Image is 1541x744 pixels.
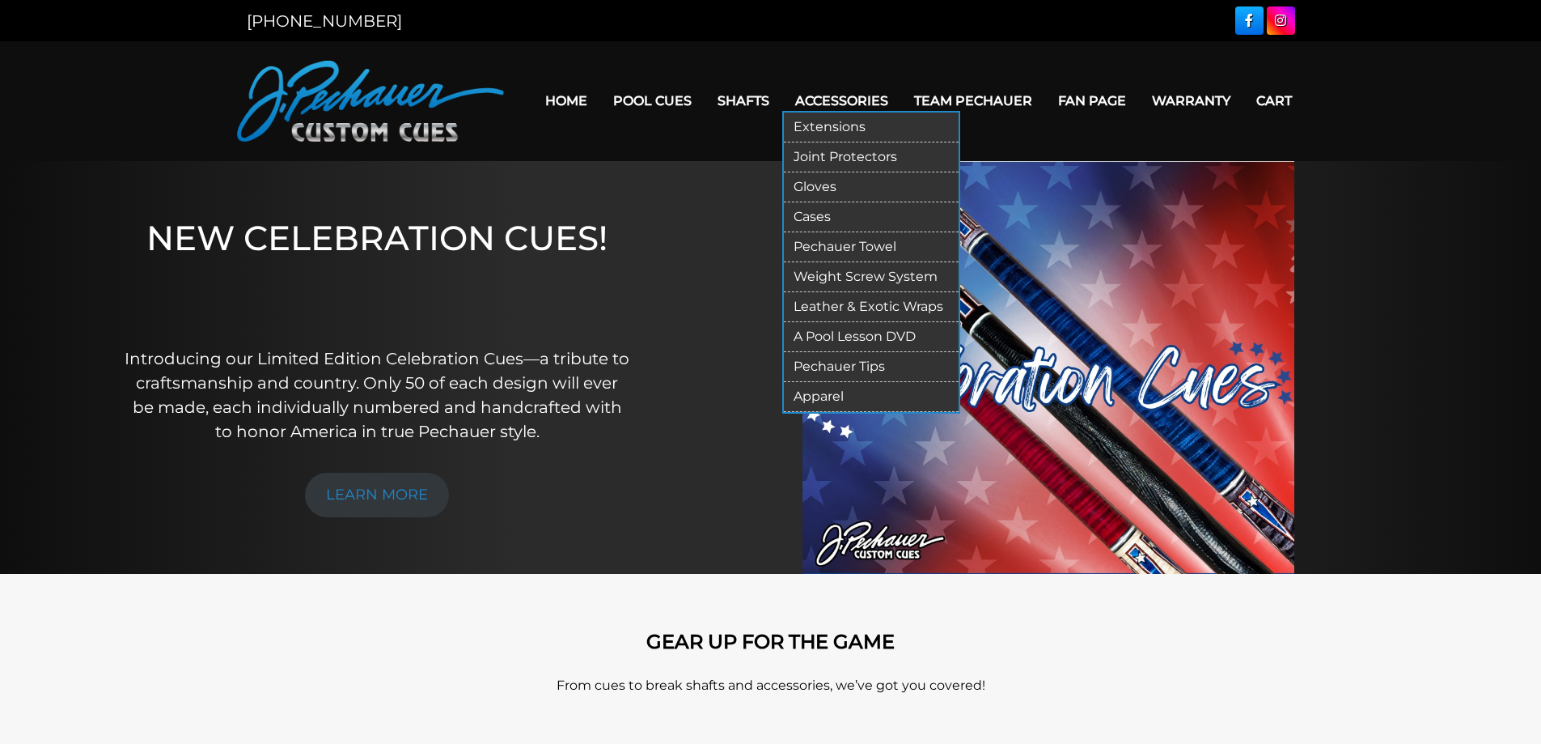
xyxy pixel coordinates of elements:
[310,676,1232,695] p: From cues to break shafts and accessories, we’ve got you covered!
[784,382,959,412] a: Apparel
[600,80,705,121] a: Pool Cues
[305,473,449,517] a: LEARN MORE
[237,61,504,142] img: Pechauer Custom Cues
[124,346,631,444] p: Introducing our Limited Edition Celebration Cues—a tribute to craftsmanship and country. Only 50 ...
[784,202,959,232] a: Cases
[784,172,959,202] a: Gloves
[646,630,895,653] strong: GEAR UP FOR THE GAME
[784,262,959,292] a: Weight Screw System
[1243,80,1305,121] a: Cart
[124,218,631,324] h1: NEW CELEBRATION CUES!
[782,80,901,121] a: Accessories
[784,232,959,262] a: Pechauer Towel
[784,322,959,352] a: A Pool Lesson DVD
[784,142,959,172] a: Joint Protectors
[247,11,402,31] a: [PHONE_NUMBER]
[784,292,959,322] a: Leather & Exotic Wraps
[901,80,1045,121] a: Team Pechauer
[1045,80,1139,121] a: Fan Page
[1139,80,1243,121] a: Warranty
[784,352,959,382] a: Pechauer Tips
[705,80,782,121] a: Shafts
[532,80,600,121] a: Home
[784,113,959,142] a: Extensions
